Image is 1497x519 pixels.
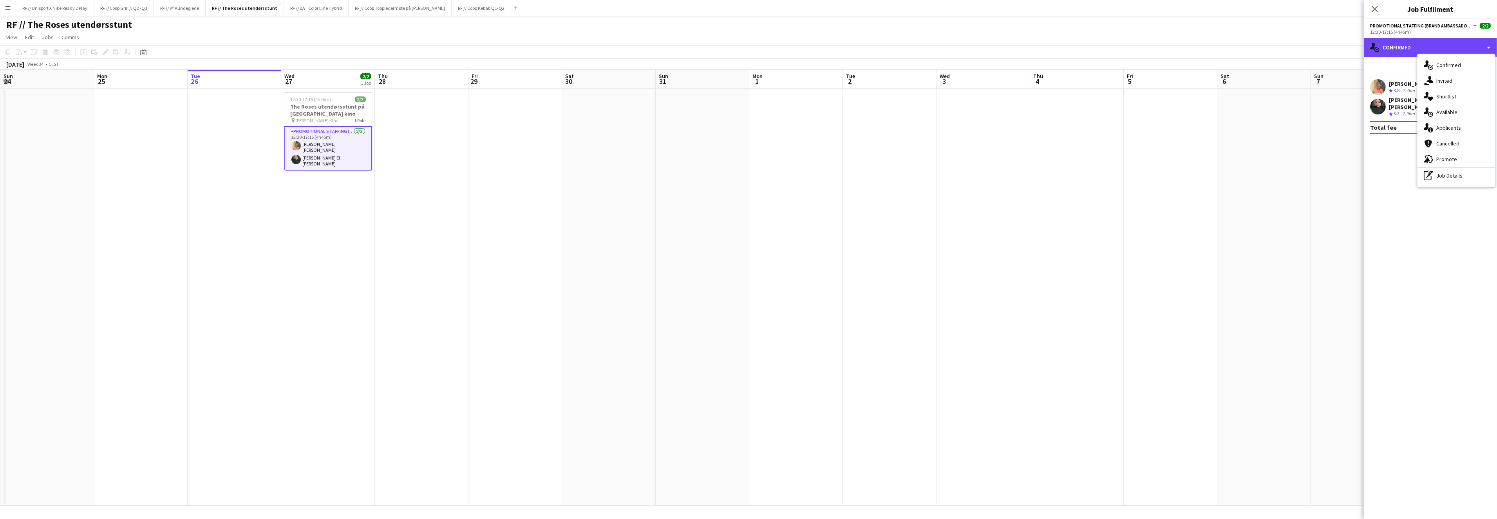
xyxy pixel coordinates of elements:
[39,32,57,42] a: Jobs
[1417,104,1495,120] div: Available
[3,32,20,42] a: View
[452,0,511,16] button: RF // Coop Kebab Q1-Q2
[1417,73,1495,89] div: Invited
[378,73,388,80] span: Thu
[1417,168,1495,183] div: Job Details
[361,80,371,86] div: 1 Job
[96,77,107,86] span: 25
[42,34,54,41] span: Jobs
[1417,120,1495,136] div: Applicants
[658,77,668,86] span: 31
[1389,96,1478,111] div: [PERSON_NAME] El [PERSON_NAME]
[472,73,478,80] span: Fri
[206,0,284,16] button: RF // The Roses utendørsstunt
[1314,73,1323,80] span: Sun
[1370,29,1491,35] div: 12:30-17:15 (4h45m)
[284,0,349,16] button: RF // BAT Color Line Hybrid
[283,77,295,86] span: 27
[360,73,371,79] span: 2/2
[6,34,17,41] span: View
[16,0,94,16] button: RF // Unisport X Nike Ready 2 Play
[25,34,34,41] span: Edit
[1220,73,1229,80] span: Sat
[355,96,366,102] span: 2/2
[354,118,366,123] span: 1 Role
[190,77,200,86] span: 26
[940,73,950,80] span: Wed
[1401,87,1416,94] div: 7.4km
[1480,23,1491,29] span: 2/2
[26,61,45,67] span: Week 34
[191,73,200,80] span: Tue
[564,77,574,86] span: 30
[94,0,154,16] button: RF // Coop Grill // Q2 -Q3
[1394,111,1399,116] span: 3.2
[377,77,388,86] span: 28
[6,60,24,68] div: [DATE]
[154,0,206,16] button: RF // VY Kundeglede
[284,73,295,80] span: Wed
[49,61,59,67] div: CEST
[1126,77,1133,86] span: 5
[1033,73,1043,80] span: Thu
[1032,77,1043,86] span: 4
[97,73,107,80] span: Mon
[2,77,13,86] span: 24
[1364,4,1497,14] h3: Job Fulfilment
[6,19,132,31] h1: RF // The Roses utendørsstunt
[4,73,13,80] span: Sun
[1370,123,1397,131] div: Total fee
[1313,77,1323,86] span: 7
[565,73,574,80] span: Sat
[284,103,372,117] h3: The Roses utendørsstunt på [GEOGRAPHIC_DATA] kino
[1417,151,1495,167] div: Promote
[751,77,763,86] span: 1
[845,77,855,86] span: 2
[284,92,372,171] app-job-card: 12:30-17:15 (4h45m)2/2The Roses utendørsstunt på [GEOGRAPHIC_DATA] kino [PERSON_NAME] Kino1 RoleP...
[1401,111,1416,117] div: 2.9km
[61,34,79,41] span: Comms
[1370,23,1478,29] button: Promotional Staffing (Brand Ambassadors)
[1364,38,1497,57] div: Confirmed
[659,73,668,80] span: Sun
[284,126,372,171] app-card-role: Promotional Staffing (Brand Ambassadors)2/212:30-17:15 (4h45m)[PERSON_NAME] [PERSON_NAME][PERSON_...
[1417,57,1495,73] div: Confirmed
[1417,136,1495,151] div: Cancelled
[349,0,452,16] button: RF // Coop Toppledermøte på [PERSON_NAME]
[22,32,37,42] a: Edit
[1370,23,1472,29] span: Promotional Staffing (Brand Ambassadors)
[938,77,950,86] span: 3
[470,77,478,86] span: 29
[296,118,339,123] span: [PERSON_NAME] Kino
[1394,87,1399,93] span: 3.8
[846,73,855,80] span: Tue
[1389,80,1473,87] div: [PERSON_NAME] [PERSON_NAME]
[1127,73,1133,80] span: Fri
[291,96,331,102] span: 12:30-17:15 (4h45m)
[58,32,82,42] a: Comms
[1219,77,1229,86] span: 6
[1417,89,1495,104] div: Shortlist
[752,73,763,80] span: Mon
